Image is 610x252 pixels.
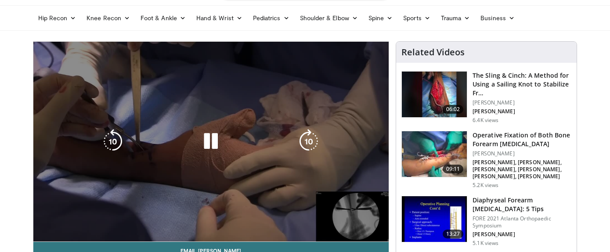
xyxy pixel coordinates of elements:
[436,9,476,27] a: Trauma
[191,9,248,27] a: Hand & Wrist
[473,71,571,97] h3: The Sling & Cinch: A Method for Using a Sailing Knot to Stabilize Fr…
[473,108,571,115] p: [PERSON_NAME]
[473,117,498,124] p: 6.4K views
[401,196,571,247] a: 13:27 Diaphyseal Forearm [MEDICAL_DATA]: 5 Tips FORE 2021 Atlanta Orthopaedic Symposium [PERSON_N...
[473,159,571,180] p: [PERSON_NAME], [PERSON_NAME], [PERSON_NAME], [PERSON_NAME], [PERSON_NAME], [PERSON_NAME]
[248,9,295,27] a: Pediatrics
[473,150,571,157] p: [PERSON_NAME]
[402,196,467,242] img: 181f810e-e302-4326-8cf4-6288db1a84a7.150x105_q85_crop-smart_upscale.jpg
[401,131,571,189] a: 09:11 Operative Fixation of Both Bone Forearm [MEDICAL_DATA] [PERSON_NAME] [PERSON_NAME], [PERSON...
[473,99,571,106] p: [PERSON_NAME]
[473,182,498,189] p: 5.2K views
[475,9,520,27] a: Business
[33,42,389,242] video-js: Video Player
[363,9,398,27] a: Spine
[33,9,82,27] a: Hip Recon
[443,230,464,238] span: 13:27
[402,131,467,177] img: 7d404c1d-e45c-4eef-a528-7844dcf56ac7.150x105_q85_crop-smart_upscale.jpg
[473,215,571,229] p: FORE 2021 Atlanta Orthopaedic Symposium
[402,72,467,117] img: 7469cecb-783c-4225-a461-0115b718ad32.150x105_q85_crop-smart_upscale.jpg
[473,240,498,247] p: 5.1K views
[401,47,465,58] h4: Related Videos
[135,9,191,27] a: Foot & Ankle
[81,9,135,27] a: Knee Recon
[443,105,464,114] span: 06:02
[295,9,363,27] a: Shoulder & Elbow
[473,131,571,148] h3: Operative Fixation of Both Bone Forearm [MEDICAL_DATA]
[473,231,571,238] p: [PERSON_NAME]
[473,196,571,213] h3: Diaphyseal Forearm [MEDICAL_DATA]: 5 Tips
[401,71,571,124] a: 06:02 The Sling & Cinch: A Method for Using a Sailing Knot to Stabilize Fr… [PERSON_NAME] [PERSON...
[398,9,436,27] a: Sports
[443,165,464,173] span: 09:11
